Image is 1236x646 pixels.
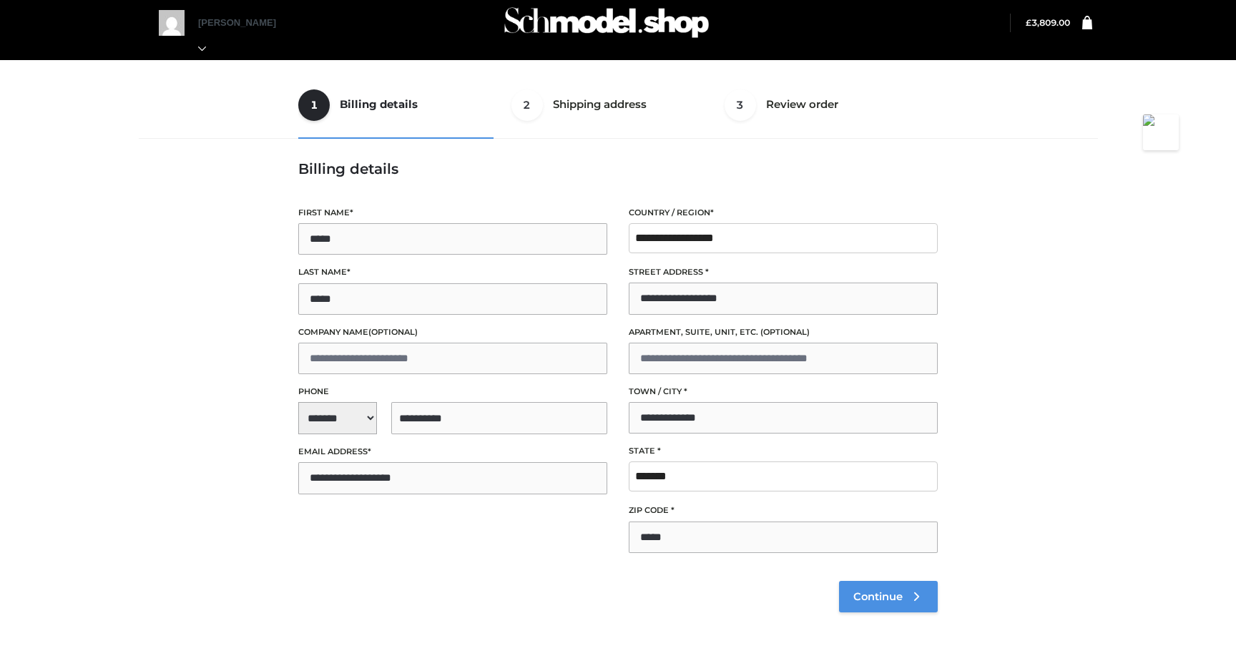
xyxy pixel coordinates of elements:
[198,17,291,54] a: [PERSON_NAME]
[629,385,938,398] label: Town / City
[368,327,418,337] span: (optional)
[760,327,810,337] span: (optional)
[629,265,938,279] label: Street address
[298,265,607,279] label: Last name
[298,326,607,339] label: Company name
[298,385,607,398] label: Phone
[629,444,938,458] label: State
[1026,17,1070,28] a: £3,809.00
[298,160,938,177] h3: Billing details
[1026,17,1031,28] span: £
[1026,17,1070,28] bdi: 3,809.00
[629,326,938,339] label: Apartment, suite, unit, etc.
[629,206,938,220] label: Country / Region
[629,504,938,517] label: ZIP Code
[298,206,607,220] label: First name
[839,581,938,612] a: Continue
[853,590,903,603] span: Continue
[298,445,607,459] label: Email address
